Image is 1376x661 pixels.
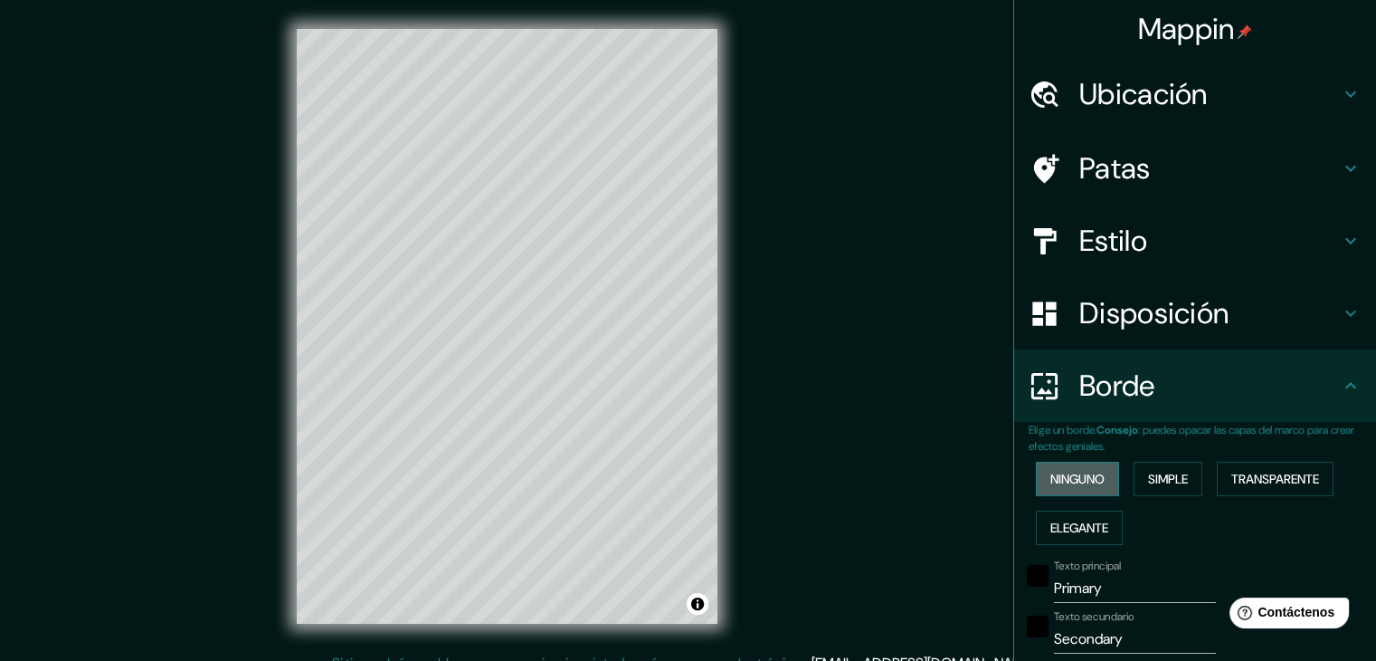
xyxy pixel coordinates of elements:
button: Activar o desactivar atribución [687,593,708,615]
font: Consejo [1096,423,1138,437]
button: Elegante [1036,511,1123,545]
font: Texto secundario [1054,609,1134,624]
font: Transparente [1231,471,1319,487]
div: Borde [1014,350,1376,422]
img: pin-icon.png [1238,24,1252,39]
button: negro [1027,565,1049,587]
font: Disposición [1079,294,1229,332]
button: Simple [1134,462,1202,496]
button: negro [1027,616,1049,637]
font: Estilo [1079,222,1147,260]
font: Ubicación [1079,75,1208,113]
div: Estilo [1014,205,1376,277]
font: Texto principal [1054,559,1121,573]
font: Borde [1079,367,1155,405]
font: Ninguno [1050,471,1105,487]
button: Ninguno [1036,462,1119,496]
font: Patas [1079,149,1151,187]
font: Simple [1148,471,1188,487]
font: : puedes opacar las capas del marco para crear efectos geniales. [1029,423,1354,454]
button: Transparente [1217,462,1333,496]
div: Disposición [1014,277,1376,350]
font: Mappin [1138,10,1235,48]
div: Ubicación [1014,58,1376,130]
font: Elige un borde. [1029,423,1096,437]
iframe: Lanzador de widgets de ayuda [1215,590,1356,641]
div: Patas [1014,132,1376,205]
font: Elegante [1050,520,1108,536]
